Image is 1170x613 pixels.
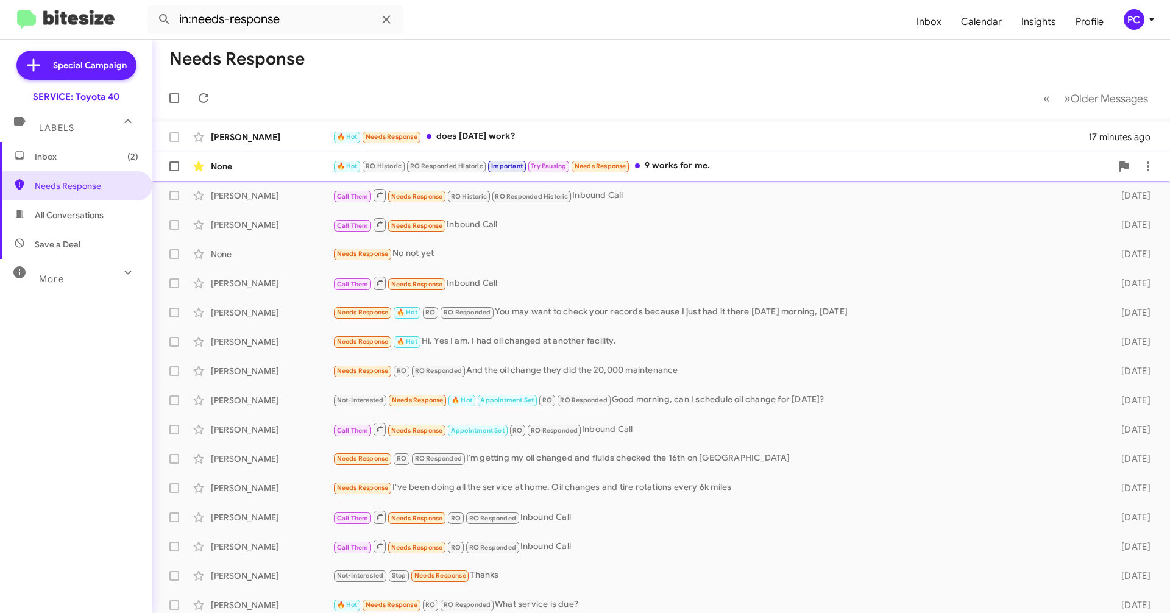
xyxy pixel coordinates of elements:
div: [PERSON_NAME] [211,277,333,289]
span: More [39,274,64,285]
div: [DATE] [1102,277,1160,289]
span: RO Responded [531,427,578,434]
span: Needs Response [337,308,389,316]
span: Needs Response [337,484,389,492]
div: [PERSON_NAME] [211,599,333,611]
span: RO Responded [415,367,462,375]
span: RO Responded Historic [495,193,568,200]
div: Thanks [333,569,1102,583]
span: Needs Response [391,544,443,551]
div: Inbound Call [333,217,1102,232]
span: Needs Response [391,514,443,522]
h1: Needs Response [169,49,305,69]
span: Call Them [337,514,369,522]
span: Older Messages [1071,92,1148,105]
div: 17 minutes ago [1088,131,1160,143]
div: No not yet [333,247,1102,261]
div: [PERSON_NAME] [211,306,333,319]
div: [DATE] [1102,306,1160,319]
span: Needs Response [575,162,626,170]
span: RO [397,367,406,375]
span: Stop [392,572,406,579]
nav: Page navigation example [1037,86,1155,111]
span: Needs Response [337,250,389,258]
span: 🔥 Hot [337,162,358,170]
span: RO Historic [451,193,487,200]
span: Inbox [907,4,951,40]
div: [DATE] [1102,570,1160,582]
a: Special Campaign [16,51,136,80]
span: RO [425,308,435,316]
div: Inbound Call [333,509,1102,525]
span: Appointment Set [480,396,534,404]
div: [PERSON_NAME] [211,131,333,143]
div: [PERSON_NAME] [211,482,333,494]
span: Needs Response [392,396,444,404]
div: Inbound Call [333,539,1102,554]
span: 🔥 Hot [452,396,472,404]
div: None [211,248,333,260]
span: Needs Response [366,133,417,141]
div: [DATE] [1102,365,1160,377]
span: Needs Response [391,193,443,200]
span: RO Historic [366,162,402,170]
button: Next [1057,86,1155,111]
span: 🔥 Hot [397,308,417,316]
div: None [211,160,333,172]
span: RO [451,544,461,551]
div: Inbound Call [333,188,1102,203]
div: Hi. Yes I am. I had oil changed at another facility. [333,335,1102,349]
span: RO [425,601,435,609]
div: [PERSON_NAME] [211,219,333,231]
div: [PERSON_NAME] [211,394,333,406]
span: Needs Response [366,601,417,609]
span: Call Them [337,427,369,434]
span: RO Responded [415,455,462,462]
div: Good morning, can I schedule oil change for [DATE]? [333,393,1102,407]
div: I'm getting my oil changed and fluids checked the 16th on [GEOGRAPHIC_DATA] [333,452,1102,466]
span: Call Them [337,544,369,551]
span: RO Responded [444,308,491,316]
div: [PERSON_NAME] [211,570,333,582]
div: [DATE] [1102,423,1160,436]
div: I've been doing all the service at home. Oil changes and tire rotations every 6k miles [333,481,1102,495]
a: Calendar [951,4,1012,40]
span: Call Them [337,222,369,230]
a: Profile [1066,4,1113,40]
span: » [1064,91,1071,106]
span: Needs Response [337,455,389,462]
span: Save a Deal [35,238,80,250]
span: RO Responded [469,514,516,522]
span: Not-Interested [337,396,384,404]
div: [DATE] [1102,394,1160,406]
input: Search [147,5,403,34]
span: Special Campaign [53,59,127,71]
div: [PERSON_NAME] [211,453,333,465]
span: Needs Response [35,180,138,192]
div: Inbound Call [333,275,1102,291]
span: Inbox [35,151,138,163]
span: Needs Response [391,427,443,434]
div: does [DATE] work? [333,130,1088,144]
span: RO Responded [560,396,607,404]
div: [DATE] [1102,599,1160,611]
div: SERVICE: Toyota 40 [33,91,119,103]
span: RO [512,427,522,434]
span: Call Them [337,193,369,200]
span: RO Responded [469,544,516,551]
span: Needs Response [337,338,389,345]
span: All Conversations [35,209,104,221]
a: Insights [1012,4,1066,40]
div: [DATE] [1102,453,1160,465]
div: [DATE] [1102,219,1160,231]
div: [DATE] [1102,511,1160,523]
div: [DATE] [1102,248,1160,260]
span: Appointment Set [451,427,505,434]
div: [PERSON_NAME] [211,540,333,553]
span: 🔥 Hot [337,601,358,609]
span: Needs Response [414,572,466,579]
span: 🔥 Hot [397,338,417,345]
span: RO Responded [444,601,491,609]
